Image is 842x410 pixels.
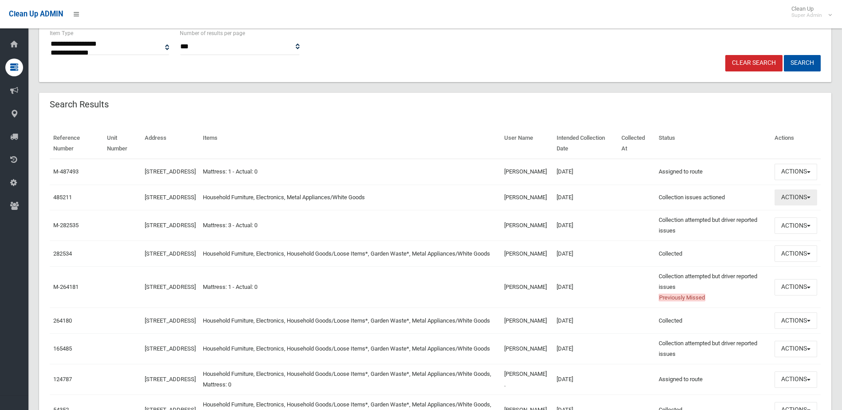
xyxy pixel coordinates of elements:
a: [STREET_ADDRESS] [145,284,196,290]
td: Collection attempted but driver reported issues [655,267,771,308]
a: 124787 [53,376,72,382]
th: Items [199,128,501,159]
td: Collection attempted but driver reported issues [655,334,771,364]
label: Number of results per page [180,28,245,38]
td: Assigned to route [655,364,771,395]
a: [STREET_ADDRESS] [145,376,196,382]
a: 165485 [53,345,72,352]
td: [DATE] [553,308,618,334]
button: Actions [775,164,817,180]
button: Actions [775,189,817,206]
td: [PERSON_NAME] [501,210,553,241]
a: [STREET_ADDRESS] [145,168,196,175]
td: Household Furniture, Electronics, Household Goods/Loose Items*, Garden Waste*, Metal Appliances/W... [199,364,501,395]
td: [PERSON_NAME] . [501,364,553,395]
th: Intended Collection Date [553,128,618,159]
header: Search Results [39,96,119,113]
th: Collected At [618,128,655,159]
td: [PERSON_NAME] [501,308,553,334]
td: Collection issues actioned [655,185,771,210]
td: [DATE] [553,334,618,364]
td: [DATE] [553,185,618,210]
th: Address [141,128,199,159]
a: [STREET_ADDRESS] [145,250,196,257]
button: Actions [775,217,817,234]
th: Unit Number [103,128,142,159]
td: [DATE] [553,159,618,185]
td: Collected [655,241,771,267]
button: Actions [775,371,817,388]
td: Household Furniture, Electronics, Metal Appliances/White Goods [199,185,501,210]
a: Clear Search [725,55,783,71]
td: [DATE] [553,267,618,308]
a: 485211 [53,194,72,201]
td: [PERSON_NAME] [501,159,553,185]
td: [PERSON_NAME] [501,241,553,267]
td: Mattress: 1 - Actual: 0 [199,267,501,308]
td: Assigned to route [655,159,771,185]
td: Collection attempted but driver reported issues [655,210,771,241]
td: Household Furniture, Electronics, Household Goods/Loose Items*, Garden Waste*, Metal Appliances/W... [199,241,501,267]
td: Household Furniture, Electronics, Household Goods/Loose Items*, Garden Waste*, Metal Appliances/W... [199,308,501,334]
th: Reference Number [50,128,103,159]
th: Status [655,128,771,159]
button: Actions [775,312,817,329]
th: User Name [501,128,553,159]
span: Clean Up ADMIN [9,10,63,18]
a: [STREET_ADDRESS] [145,222,196,229]
span: Previously Missed [659,294,705,301]
a: 264180 [53,317,72,324]
td: Mattress: 3 - Actual: 0 [199,210,501,241]
a: [STREET_ADDRESS] [145,345,196,352]
button: Search [784,55,821,71]
td: Mattress: 1 - Actual: 0 [199,159,501,185]
a: M-264181 [53,284,79,290]
th: Actions [771,128,821,159]
td: [DATE] [553,241,618,267]
button: Actions [775,341,817,357]
td: [PERSON_NAME] [501,334,553,364]
td: [PERSON_NAME] [501,267,553,308]
td: Collected [655,308,771,334]
span: Clean Up [787,5,831,19]
a: M-282535 [53,222,79,229]
a: [STREET_ADDRESS] [145,194,196,201]
a: 282534 [53,250,72,257]
td: [DATE] [553,364,618,395]
button: Actions [775,245,817,262]
a: M-487493 [53,168,79,175]
td: [DATE] [553,210,618,241]
a: [STREET_ADDRESS] [145,317,196,324]
td: [PERSON_NAME] [501,185,553,210]
button: Actions [775,279,817,296]
small: Super Admin [791,12,822,19]
td: Household Furniture, Electronics, Household Goods/Loose Items*, Garden Waste*, Metal Appliances/W... [199,334,501,364]
label: Item Type [50,28,73,38]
